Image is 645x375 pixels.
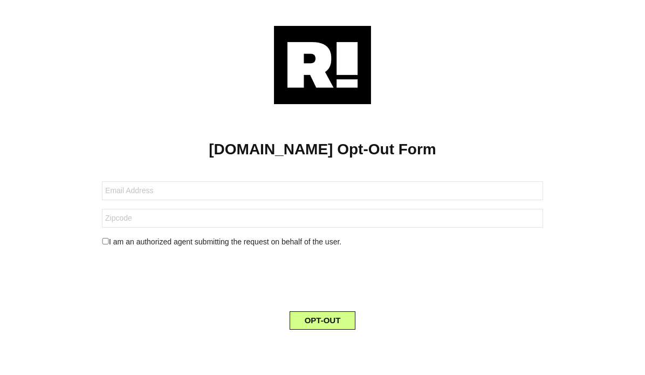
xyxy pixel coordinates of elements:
[94,236,551,248] div: I am an authorized agent submitting the request on behalf of the user.
[16,140,629,159] h1: [DOMAIN_NAME] Opt-Out Form
[290,311,356,330] button: OPT-OUT
[274,26,371,104] img: Retention.com
[102,209,543,228] input: Zipcode
[102,181,543,200] input: Email Address
[241,256,404,298] iframe: reCAPTCHA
